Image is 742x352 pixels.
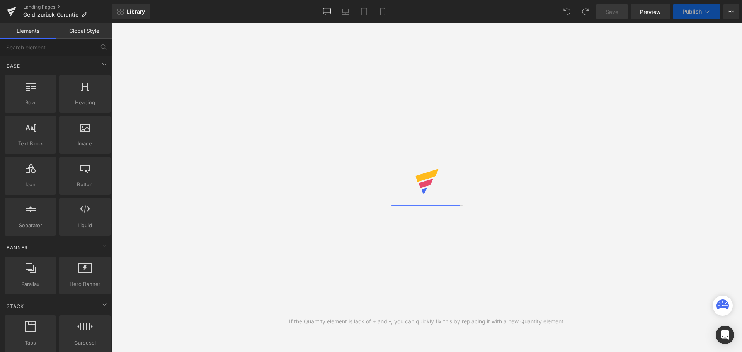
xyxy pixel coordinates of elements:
button: More [723,4,739,19]
span: Icon [7,180,54,189]
span: Image [61,139,108,148]
a: Mobile [373,4,392,19]
button: Undo [559,4,575,19]
a: Laptop [336,4,355,19]
button: Publish [673,4,720,19]
div: Open Intercom Messenger [716,326,734,344]
span: Separator [7,221,54,230]
span: Publish [682,9,702,15]
span: Save [606,8,618,16]
a: Global Style [56,23,112,39]
span: Row [7,99,54,107]
span: Text Block [7,139,54,148]
div: If the Quantity element is lack of + and -, you can quickly fix this by replacing it with a new Q... [289,317,565,326]
a: Desktop [318,4,336,19]
a: Tablet [355,4,373,19]
a: Preview [631,4,670,19]
span: Library [127,8,145,15]
span: Button [61,180,108,189]
span: Parallax [7,280,54,288]
span: Tabs [7,339,54,347]
span: Geld-zurück-Garantie [23,12,78,18]
span: Stack [6,303,25,310]
span: Liquid [61,221,108,230]
a: New Library [112,4,150,19]
a: Landing Pages [23,4,112,10]
span: Heading [61,99,108,107]
span: Carousel [61,339,108,347]
button: Redo [578,4,593,19]
span: Hero Banner [61,280,108,288]
span: Banner [6,244,29,251]
span: Base [6,62,21,70]
span: Preview [640,8,661,16]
